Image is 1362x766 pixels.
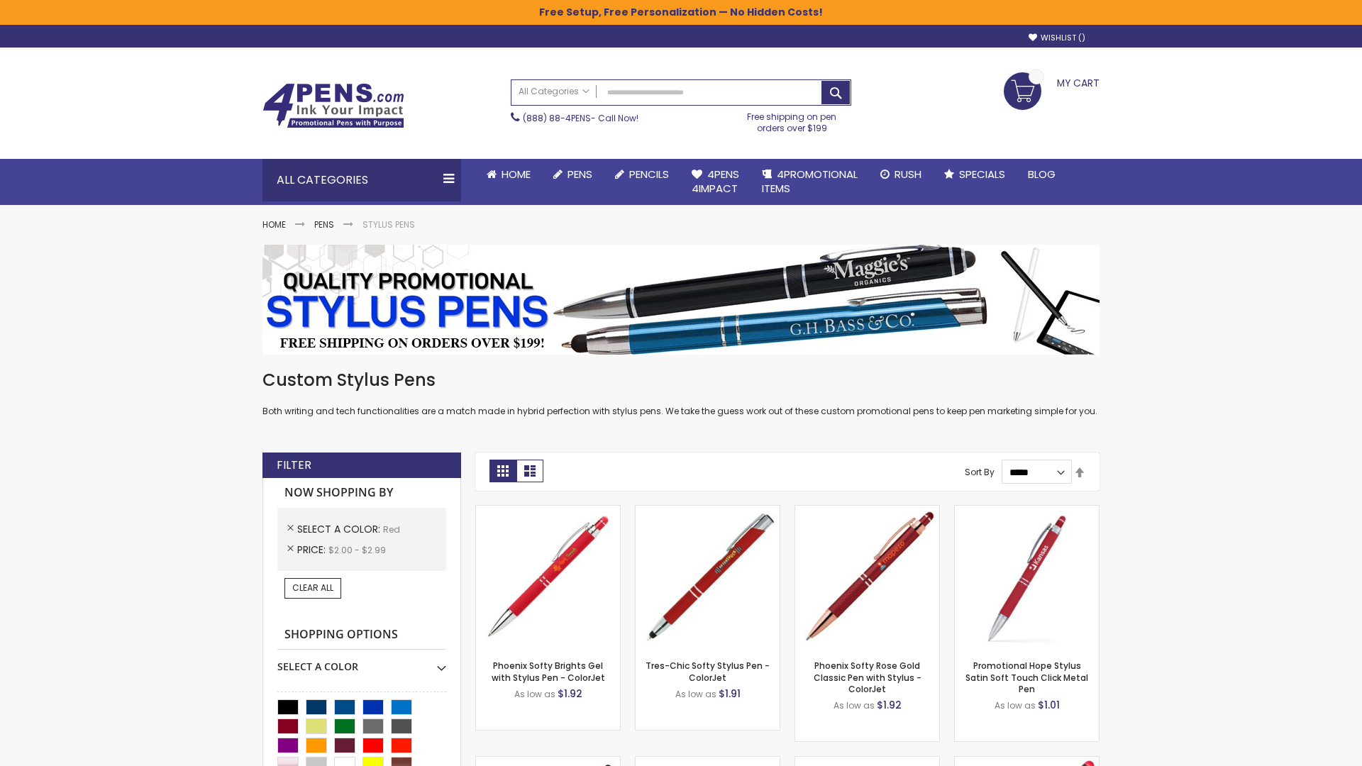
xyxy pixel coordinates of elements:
[519,86,589,97] span: All Categories
[492,660,605,683] a: Phoenix Softy Brights Gel with Stylus Pen - ColorJet
[869,159,933,190] a: Rush
[675,688,716,700] span: As low as
[476,506,620,650] img: Phoenix Softy Brights Gel with Stylus Pen - ColorJet-Red
[1017,159,1067,190] a: Blog
[297,543,328,557] span: Price
[328,544,386,556] span: $2.00 - $2.99
[262,369,1100,392] h1: Custom Stylus Pens
[995,699,1036,711] span: As low as
[262,83,404,128] img: 4Pens Custom Pens and Promotional Products
[895,167,921,182] span: Rush
[284,578,341,598] a: Clear All
[795,506,939,650] img: Phoenix Softy Rose Gold Classic Pen with Stylus - ColorJet-Red
[277,478,446,508] strong: Now Shopping by
[489,460,516,482] strong: Grid
[262,218,286,231] a: Home
[834,699,875,711] span: As low as
[636,505,780,517] a: Tres-Chic Softy Stylus Pen - ColorJet-Red
[692,167,739,196] span: 4Pens 4impact
[959,167,1005,182] span: Specials
[277,650,446,674] div: Select A Color
[955,505,1099,517] a: Promotional Hope Stylus Satin Soft Touch Click Metal Pen-Red
[292,582,333,594] span: Clear All
[277,620,446,650] strong: Shopping Options
[262,159,461,201] div: All Categories
[383,523,400,535] span: Red
[1028,167,1056,182] span: Blog
[965,660,1088,694] a: Promotional Hope Stylus Satin Soft Touch Click Metal Pen
[475,159,542,190] a: Home
[877,698,902,712] span: $1.92
[814,660,921,694] a: Phoenix Softy Rose Gold Classic Pen with Stylus - ColorJet
[502,167,531,182] span: Home
[955,506,1099,650] img: Promotional Hope Stylus Satin Soft Touch Click Metal Pen-Red
[514,688,555,700] span: As low as
[542,159,604,190] a: Pens
[733,106,852,134] div: Free shipping on pen orders over $199
[795,505,939,517] a: Phoenix Softy Rose Gold Classic Pen with Stylus - ColorJet-Red
[751,159,869,205] a: 4PROMOTIONALITEMS
[511,80,597,104] a: All Categories
[262,369,1100,418] div: Both writing and tech functionalities are a match made in hybrid perfection with stylus pens. We ...
[933,159,1017,190] a: Specials
[719,687,741,701] span: $1.91
[646,660,770,683] a: Tres-Chic Softy Stylus Pen - ColorJet
[558,687,582,701] span: $1.92
[604,159,680,190] a: Pencils
[476,505,620,517] a: Phoenix Softy Brights Gel with Stylus Pen - ColorJet-Red
[680,159,751,205] a: 4Pens4impact
[629,167,669,182] span: Pencils
[965,466,995,478] label: Sort By
[523,112,591,124] a: (888) 88-4PENS
[762,167,858,196] span: 4PROMOTIONAL ITEMS
[362,218,415,231] strong: Stylus Pens
[636,506,780,650] img: Tres-Chic Softy Stylus Pen - ColorJet-Red
[523,112,638,124] span: - Call Now!
[297,522,383,536] span: Select A Color
[314,218,334,231] a: Pens
[262,245,1100,355] img: Stylus Pens
[1029,33,1085,43] a: Wishlist
[1038,698,1060,712] span: $1.01
[277,457,311,473] strong: Filter
[567,167,592,182] span: Pens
